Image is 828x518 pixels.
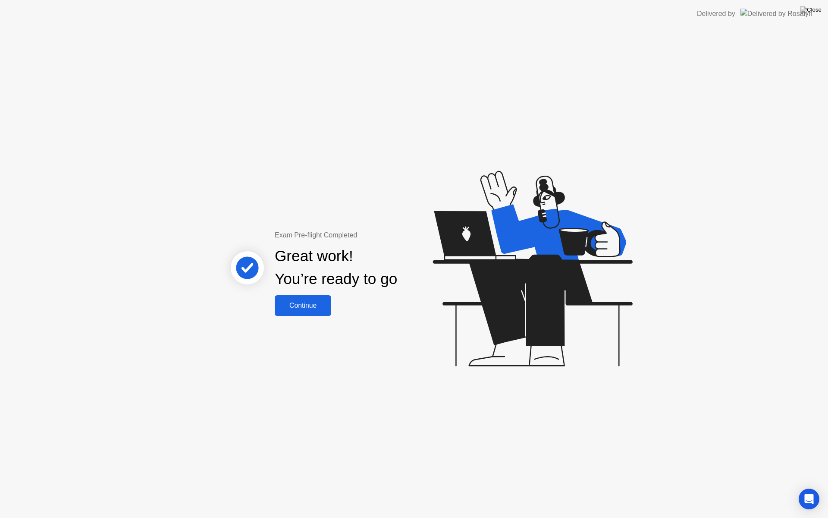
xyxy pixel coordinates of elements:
button: Continue [275,295,331,316]
div: Delivered by [697,9,735,19]
div: Exam Pre-flight Completed [275,230,453,240]
img: Close [800,6,822,13]
div: Great work! You’re ready to go [275,245,397,291]
div: Open Intercom Messenger [799,489,819,509]
div: Continue [277,302,329,310]
img: Delivered by Rosalyn [740,9,812,19]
